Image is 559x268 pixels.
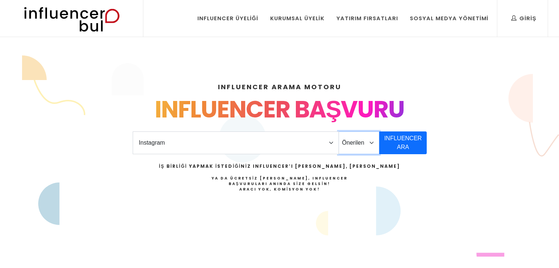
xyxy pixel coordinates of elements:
div: Influencer Üyeliği [197,14,258,22]
h4: Ya da Ücretsiz [PERSON_NAME], Influencer Başvuruları Anında Size Gelsin! [159,175,400,192]
div: Influencer Başvuru [42,92,518,127]
div: Kurumsal Üyelik [270,14,325,22]
div: Giriş [511,14,536,22]
button: INFLUENCER ARA [379,131,426,154]
strong: Aracı Yok, Komisyon Yok! [239,186,320,192]
div: Yatırım Fırsatları [336,14,398,22]
h4: INFLUENCER ARAMA MOTORU [42,82,518,92]
h2: İş Birliği Yapmak İstediğiniz Influencer’ı [PERSON_NAME], [PERSON_NAME] [159,163,400,170]
div: Sosyal Medya Yönetimi [410,14,488,22]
